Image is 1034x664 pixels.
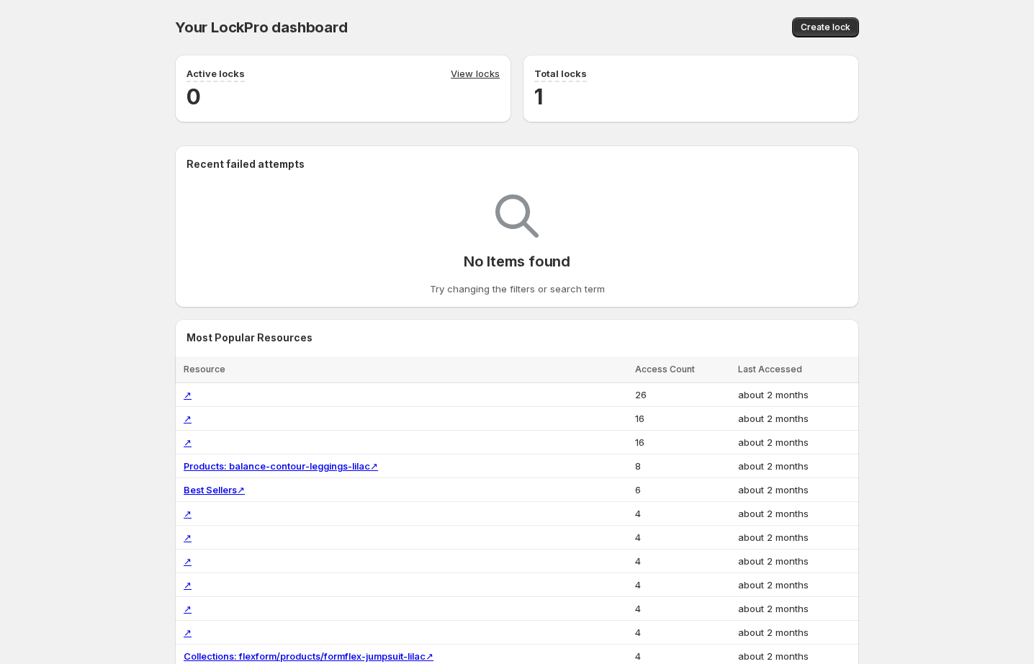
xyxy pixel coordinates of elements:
td: 4 [631,526,734,549]
a: Collections: flexform/products/formflex-jumpsuit-lilac↗ [184,650,433,662]
td: 4 [631,621,734,645]
a: ↗ [184,555,192,567]
td: about 2 months [734,597,859,621]
td: 16 [631,407,734,431]
a: ↗ [184,389,192,400]
p: No Items found [464,253,570,270]
td: about 2 months [734,478,859,502]
a: Best Sellers↗ [184,484,245,495]
a: ↗ [184,603,192,614]
h2: Most Popular Resources [186,331,848,345]
span: Resource [184,364,225,374]
span: Your LockPro dashboard [175,19,348,36]
a: ↗ [184,627,192,638]
a: View locks [451,66,500,82]
a: ↗ [184,413,192,424]
a: ↗ [184,508,192,519]
td: about 2 months [734,407,859,431]
h2: 1 [534,82,848,111]
span: Create lock [801,22,850,33]
td: 4 [631,597,734,621]
td: about 2 months [734,454,859,478]
p: Total locks [534,66,587,81]
span: Access Count [635,364,695,374]
td: about 2 months [734,549,859,573]
a: ↗ [184,436,192,448]
td: about 2 months [734,526,859,549]
a: Products: balance-contour-leggings-lilac↗ [184,460,378,472]
a: ↗ [184,579,192,591]
span: Last Accessed [738,364,802,374]
td: 4 [631,573,734,597]
a: ↗ [184,531,192,543]
button: Create lock [792,17,859,37]
td: about 2 months [734,573,859,597]
td: 6 [631,478,734,502]
td: 16 [631,431,734,454]
td: 4 [631,502,734,526]
td: about 2 months [734,383,859,407]
img: Empty search results [495,194,539,238]
td: 8 [631,454,734,478]
td: about 2 months [734,502,859,526]
td: about 2 months [734,621,859,645]
h2: 0 [186,82,500,111]
td: about 2 months [734,431,859,454]
td: 4 [631,549,734,573]
p: Try changing the filters or search term [430,282,605,296]
p: Active locks [186,66,245,81]
td: 26 [631,383,734,407]
h2: Recent failed attempts [186,157,305,171]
